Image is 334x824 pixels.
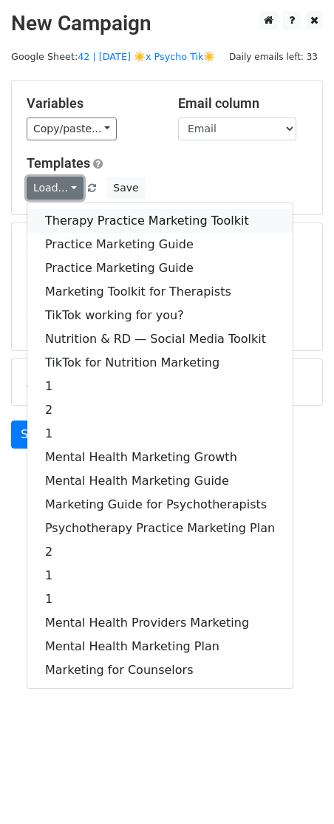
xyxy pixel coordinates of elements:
[27,422,293,446] a: 1
[27,375,293,398] a: 1
[178,95,307,112] h5: Email column
[11,51,216,62] small: Google Sheet:
[27,351,293,375] a: TikTok for Nutrition Marketing
[27,95,156,112] h5: Variables
[224,51,323,62] a: Daily emails left: 33
[78,51,215,62] a: 42 | [DATE] ☀️x Psycho Tik☀️
[27,280,293,304] a: Marketing Toolkit for Therapists
[27,658,293,682] a: Marketing for Counselors
[27,446,293,469] a: Mental Health Marketing Growth
[27,177,83,200] a: Load...
[27,493,293,517] a: Marketing Guide for Psychotherapists
[106,177,145,200] button: Save
[27,540,293,564] a: 2
[11,11,323,36] h2: New Campaign
[27,611,293,635] a: Mental Health Providers Marketing
[260,753,334,824] iframe: Chat Widget
[27,398,293,422] a: 2
[27,469,293,493] a: Mental Health Marketing Guide
[27,635,293,658] a: Mental Health Marketing Plan
[11,420,60,449] a: Send
[27,588,293,611] a: 1
[27,155,90,171] a: Templates
[27,564,293,588] a: 1
[27,118,117,140] a: Copy/paste...
[27,517,293,540] a: Psychotherapy Practice Marketing Plan
[27,304,293,327] a: TikTok working for you?
[27,327,293,351] a: Nutrition & RD — Social Media Toolkit
[27,256,293,280] a: Practice Marketing Guide
[27,209,293,233] a: Therapy Practice Marketing Toolkit
[27,233,293,256] a: Practice Marketing Guide
[224,49,323,65] span: Daily emails left: 33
